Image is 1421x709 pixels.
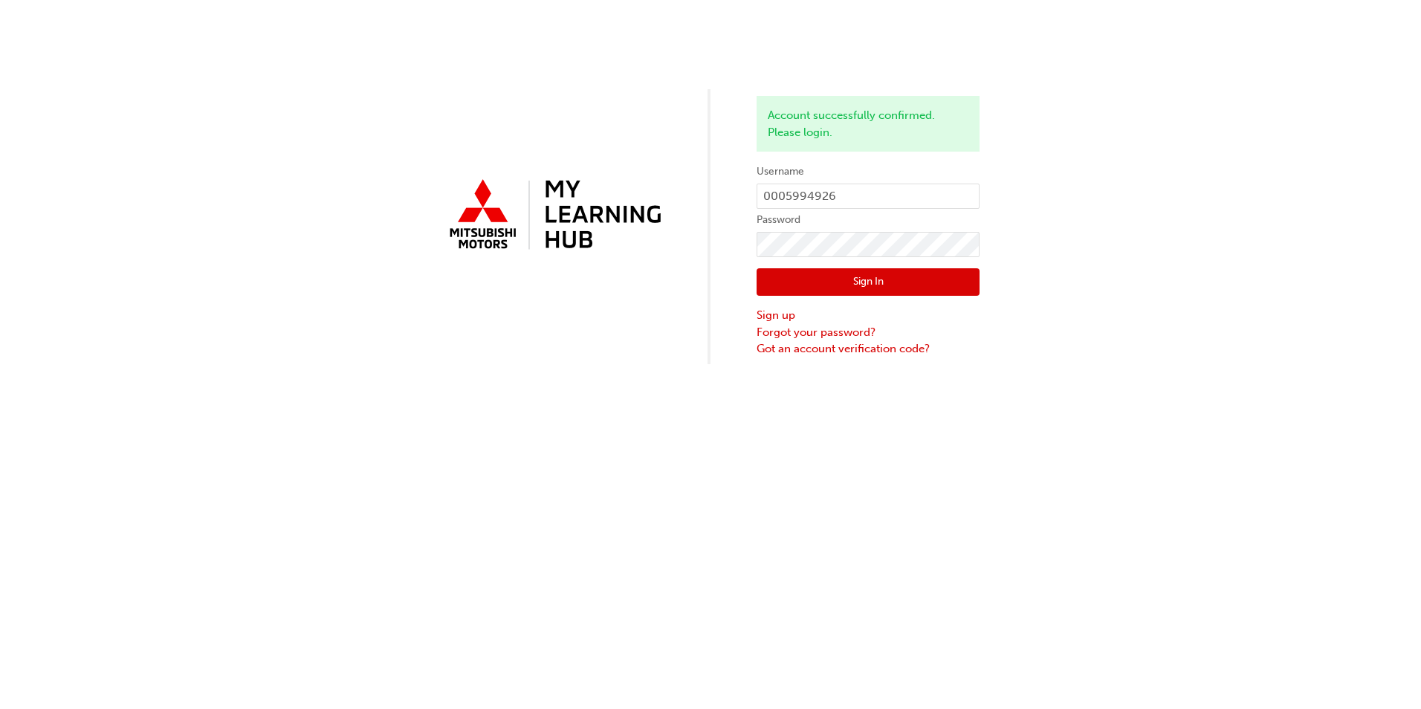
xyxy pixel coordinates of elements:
[757,307,980,324] a: Sign up
[757,184,980,209] input: Username
[757,163,980,181] label: Username
[757,324,980,341] a: Forgot your password?
[757,96,980,152] div: Account successfully confirmed. Please login.
[757,268,980,297] button: Sign In
[757,211,980,229] label: Password
[757,340,980,357] a: Got an account verification code?
[441,173,664,258] img: mmal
